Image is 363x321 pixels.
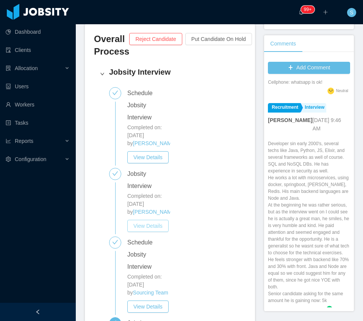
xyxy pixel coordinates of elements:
button: icon: plusAdd Comment [268,62,350,74]
a: Recruitment [268,103,300,113]
strong: [PERSON_NAME] [268,117,312,123]
div: Developer sin early 2000's, several techs like Java, Python, JS, Elixir, and several frameworks a... [268,140,350,304]
button: View Details [127,301,169,313]
i: icon: bell [299,9,304,15]
i: icon: solution [6,66,11,71]
a: Interview [301,103,326,113]
a: icon: profileTasks [6,115,70,130]
a: Sourcing Team [133,290,168,296]
div: Schedule Jobsity Interview [127,236,170,273]
a: icon: userWorkers [6,97,70,112]
div: Comments [264,35,302,52]
i: icon: right [100,72,105,76]
span: Configuration [15,156,46,162]
span: Completed on: [DATE] by [127,124,162,146]
a: icon: auditClients [6,42,70,58]
div: Jobsity Interview [127,168,170,192]
button: View Details [127,151,169,163]
button: Reject Candidate [129,33,182,45]
i: icon: setting [6,157,11,162]
span: Allocation [15,65,38,71]
i: icon: check [112,239,118,245]
h3: Overall Process [94,33,129,58]
a: [PERSON_NAME] [133,209,177,215]
sup: 1210 [301,6,314,13]
i: icon: plus [323,9,328,15]
a: View Details [127,304,169,310]
div: icon: rightJobsity Interview [94,62,246,86]
span: Neutral [336,89,348,93]
h4: Jobsity Interview [109,67,240,77]
span: Completed on: [DATE] by [127,274,162,296]
span: S [350,8,353,17]
a: icon: pie-chartDashboard [6,24,70,39]
span: Reports [15,138,33,144]
button: Put Candidate On Hold [185,33,252,45]
a: [PERSON_NAME] [133,140,177,146]
span: [DATE] 9:46 AM [313,117,341,132]
span: Completed on: [DATE] by [127,193,162,215]
i: icon: check [112,171,118,177]
a: View Details [127,154,169,160]
i: icon: line-chart [6,138,11,144]
span: Positive [335,307,348,311]
a: View Details [127,223,169,229]
button: View Details [127,220,169,232]
a: icon: robotUsers [6,79,70,94]
i: icon: check [112,90,118,96]
div: Schedule Jobsity Interview [127,87,170,124]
